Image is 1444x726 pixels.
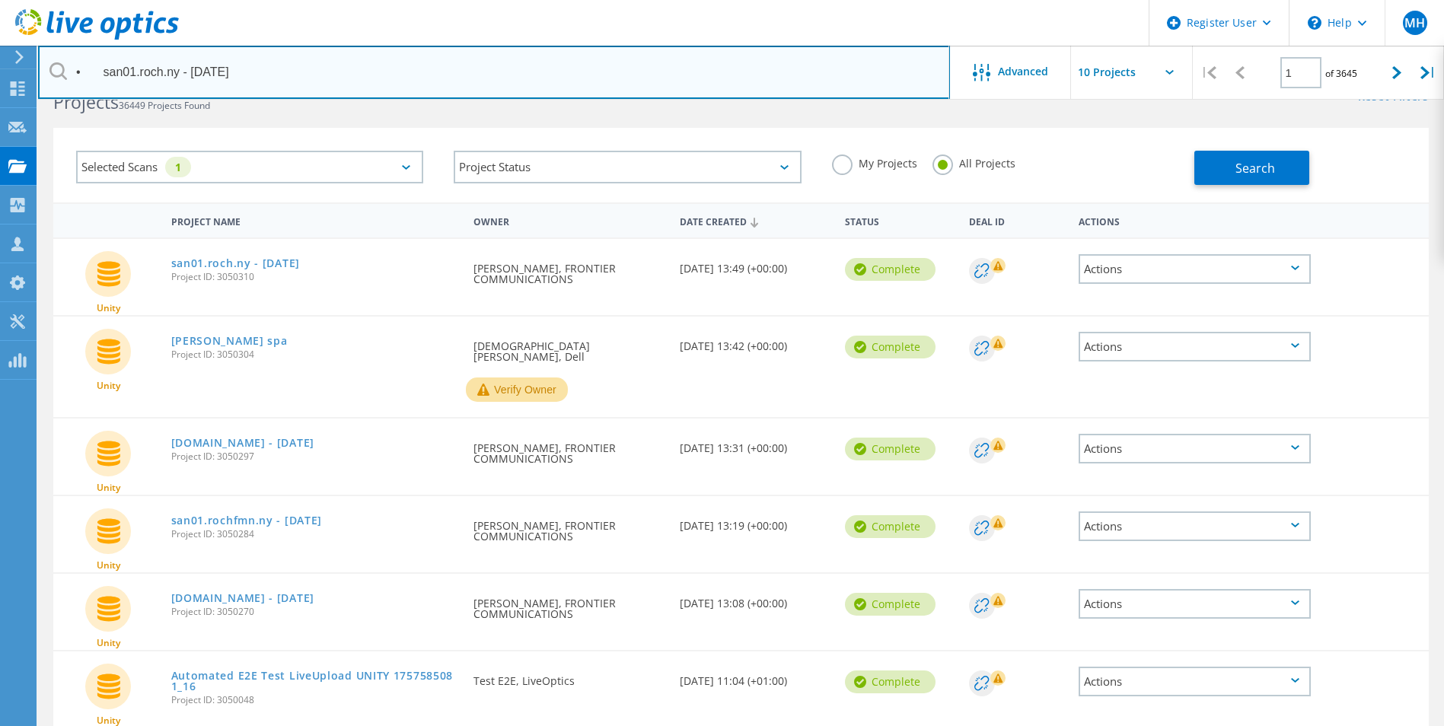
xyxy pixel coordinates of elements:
div: Actions [1079,589,1311,619]
div: [PERSON_NAME], FRONTIER COMMUNICATIONS [466,574,672,635]
div: [DATE] 13:31 (+00:00) [672,419,837,469]
label: My Projects [832,154,917,169]
div: [DATE] 11:04 (+01:00) [672,651,837,702]
a: san01.rochfmn.ny - [DATE] [171,515,323,526]
span: MH [1404,17,1425,29]
div: Actions [1079,667,1311,696]
div: [PERSON_NAME], FRONTIER COMMUNICATIONS [466,496,672,557]
div: Deal Id [961,206,1072,234]
span: Unity [97,381,120,390]
div: [PERSON_NAME], FRONTIER COMMUNICATIONS [466,239,672,300]
a: san01.roch.ny - [DATE] [171,258,300,269]
input: Search projects by name, owner, ID, company, etc [38,46,950,99]
span: Unity [97,304,120,313]
div: [DEMOGRAPHIC_DATA][PERSON_NAME], Dell [466,317,672,377]
div: [DATE] 13:49 (+00:00) [672,239,837,289]
span: Project ID: 3050297 [171,452,459,461]
div: Date Created [672,206,837,235]
div: Complete [845,336,936,358]
div: Actions [1079,332,1311,361]
div: Actions [1079,254,1311,284]
a: [DOMAIN_NAME] - [DATE] [171,438,314,448]
a: Live Optics Dashboard [15,32,179,43]
label: All Projects [932,154,1015,169]
div: Owner [466,206,672,234]
span: Unity [97,716,120,725]
span: Unity [97,561,120,570]
div: Test E2E, LiveOptics [466,651,672,702]
div: [DATE] 13:19 (+00:00) [672,496,837,546]
div: Actions [1079,511,1311,541]
span: Unity [97,638,120,648]
div: [PERSON_NAME], FRONTIER COMMUNICATIONS [466,419,672,479]
div: Actions [1071,206,1318,234]
span: Unity [97,483,120,492]
div: [DATE] 13:08 (+00:00) [672,574,837,624]
span: Project ID: 3050048 [171,696,459,705]
div: Complete [845,438,936,460]
div: | [1413,46,1444,100]
span: Project ID: 3050304 [171,350,459,359]
a: Automated E2E Test LiveUpload UNITY 1757585081_16 [171,670,459,692]
svg: \n [1308,16,1321,30]
button: Verify Owner [466,377,568,402]
div: Project Name [164,206,467,234]
div: Status [837,206,961,234]
div: Complete [845,258,936,281]
span: Project ID: 3050270 [171,607,459,616]
div: [DATE] 13:42 (+00:00) [672,317,837,367]
span: Search [1235,160,1275,177]
span: Project ID: 3050310 [171,272,459,282]
div: Actions [1079,434,1311,463]
a: [PERSON_NAME] spa [171,336,288,346]
span: 36449 Projects Found [119,99,210,112]
div: Complete [845,593,936,616]
div: Complete [845,515,936,538]
button: Search [1194,151,1309,185]
div: Complete [845,670,936,693]
span: Advanced [998,66,1048,77]
div: Selected Scans [76,151,423,183]
div: 1 [165,157,191,177]
div: | [1193,46,1224,100]
span: of 3645 [1325,67,1357,80]
div: Project Status [454,151,801,183]
span: Project ID: 3050284 [171,530,459,539]
a: [DOMAIN_NAME] - [DATE] [171,593,314,603]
